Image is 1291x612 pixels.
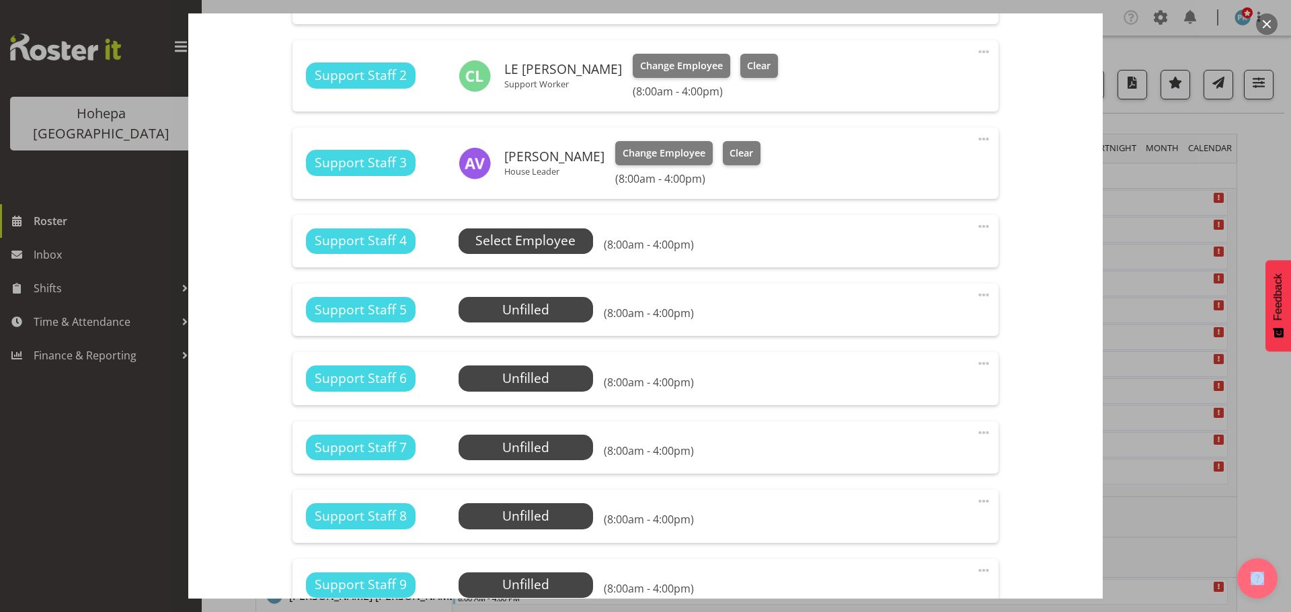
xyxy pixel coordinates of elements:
[475,231,576,251] span: Select Employee
[315,66,407,85] span: Support Staff 2
[615,141,713,165] button: Change Employee
[1251,572,1264,585] img: help-xxl-2.png
[1272,273,1284,320] span: Feedback
[604,306,694,320] h6: (8:00am - 4:00pm)
[604,582,694,595] h6: (8:00am - 4:00pm)
[504,62,622,77] h6: LE [PERSON_NAME]
[315,575,407,595] span: Support Staff 9
[723,141,761,165] button: Clear
[623,146,705,161] span: Change Employee
[502,575,549,593] span: Unfilled
[604,444,694,457] h6: (8:00am - 4:00pm)
[315,300,407,320] span: Support Staff 5
[730,146,753,161] span: Clear
[604,376,694,389] h6: (8:00am - 4:00pm)
[315,369,407,388] span: Support Staff 6
[459,147,491,179] img: alice-vi-tungua-kaufusi5998.jpg
[640,58,723,73] span: Change Employee
[315,231,407,251] span: Support Staff 4
[604,513,694,526] h6: (8:00am - 4:00pm)
[1265,260,1291,351] button: Feedback - Show survey
[502,300,549,318] span: Unfilled
[604,238,694,251] h6: (8:00am - 4:00pm)
[315,438,407,457] span: Support Staff 7
[633,85,778,98] h6: (8:00am - 4:00pm)
[502,438,549,456] span: Unfilled
[459,60,491,92] img: colleen-le-grice5971.jpg
[633,54,730,78] button: Change Employee
[504,149,604,164] h6: [PERSON_NAME]
[502,507,549,525] span: Unfilled
[504,166,604,177] p: House Leader
[315,507,407,526] span: Support Staff 8
[504,79,622,89] p: Support Worker
[747,58,771,73] span: Clear
[740,54,779,78] button: Clear
[615,172,760,185] h6: (8:00am - 4:00pm)
[502,369,549,387] span: Unfilled
[315,153,407,173] span: Support Staff 3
